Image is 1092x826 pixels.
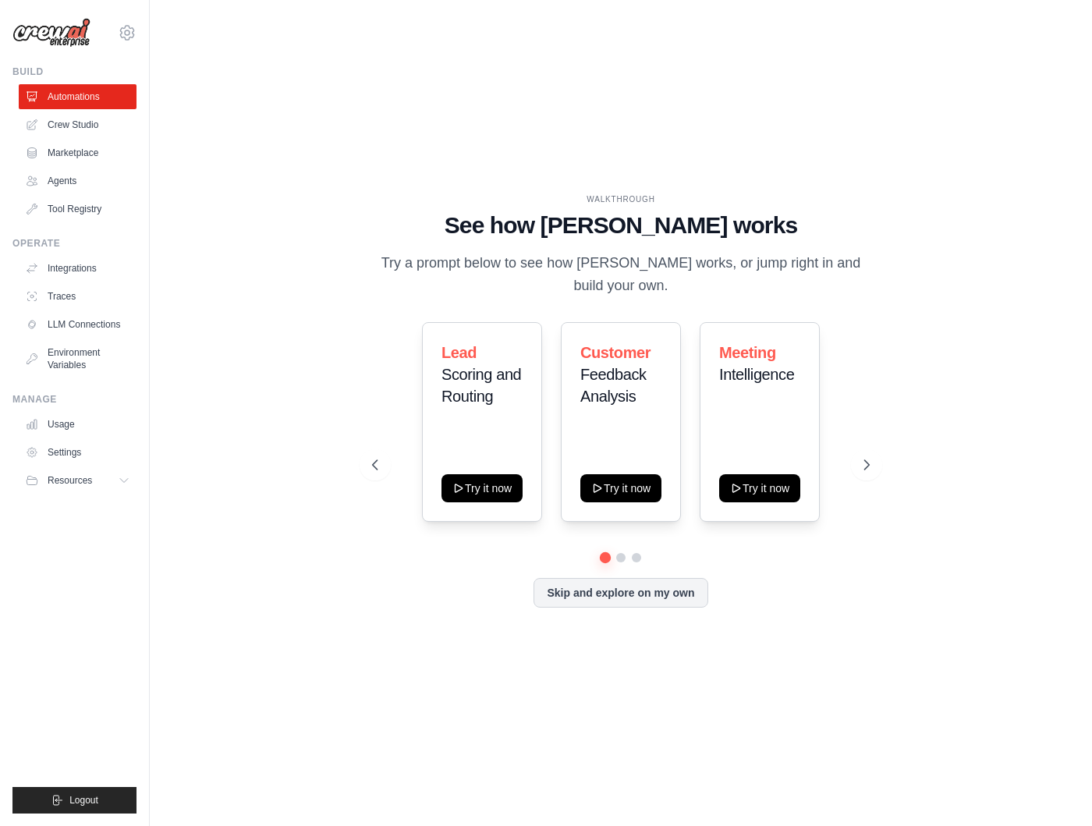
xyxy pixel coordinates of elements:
[719,366,794,383] span: Intelligence
[19,84,136,109] a: Automations
[580,366,647,405] span: Feedback Analysis
[719,474,800,502] button: Try it now
[69,794,98,807] span: Logout
[580,474,661,502] button: Try it now
[12,787,136,814] button: Logout
[19,256,136,281] a: Integrations
[19,440,136,465] a: Settings
[48,474,92,487] span: Resources
[441,344,477,361] span: Lead
[719,344,776,361] span: Meeting
[580,344,651,361] span: Customer
[534,578,707,608] button: Skip and explore on my own
[19,468,136,493] button: Resources
[19,412,136,437] a: Usage
[372,252,870,298] p: Try a prompt below to see how [PERSON_NAME] works, or jump right in and build your own.
[12,237,136,250] div: Operate
[19,168,136,193] a: Agents
[12,393,136,406] div: Manage
[441,366,521,405] span: Scoring and Routing
[19,197,136,222] a: Tool Registry
[372,193,870,205] div: WALKTHROUGH
[19,284,136,309] a: Traces
[19,140,136,165] a: Marketplace
[441,474,523,502] button: Try it now
[19,112,136,137] a: Crew Studio
[19,340,136,378] a: Environment Variables
[12,18,90,48] img: Logo
[372,211,870,239] h1: See how [PERSON_NAME] works
[12,66,136,78] div: Build
[19,312,136,337] a: LLM Connections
